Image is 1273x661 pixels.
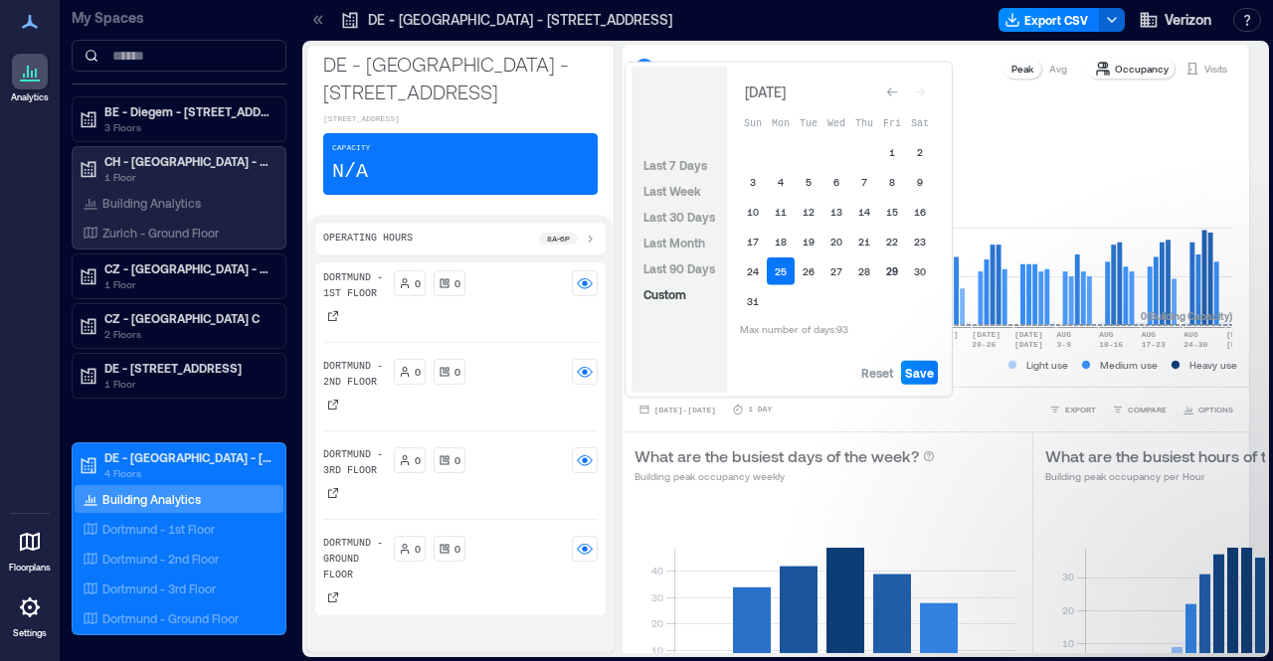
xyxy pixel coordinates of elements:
[1204,61,1227,77] p: Visits
[104,153,272,169] p: CH - [GEOGRAPHIC_DATA] - [STREET_ADDRESS]
[822,168,850,196] button: 6
[1062,604,1074,616] tspan: 20
[1141,340,1165,349] text: 17-23
[883,117,901,128] span: Fri
[547,233,570,245] p: 8a - 6p
[878,168,906,196] button: 8
[767,228,795,255] button: 18
[102,551,219,567] p: Dortmund - 2nd Floor
[878,108,906,136] th: Friday
[104,119,272,135] p: 3 Floors
[739,168,767,196] button: 3
[650,644,662,656] tspan: 10
[767,198,795,226] button: 11
[901,361,938,385] button: Save
[822,257,850,285] button: 27
[1062,637,1074,649] tspan: 10
[878,198,906,226] button: 15
[1045,400,1100,419] button: EXPORT
[972,340,996,349] text: 20-26
[104,169,272,185] p: 1 Floor
[767,108,795,136] th: Monday
[104,103,272,119] p: BE - Diegem - [STREET_ADDRESS]
[744,117,762,128] span: Sun
[639,256,719,280] button: Last 90 Days
[643,287,686,301] span: Custom
[878,138,906,166] button: 1
[104,360,272,376] p: DE - [STREET_ADDRESS]
[639,179,705,203] button: Last Week
[911,117,929,128] span: Sat
[102,610,239,626] p: Dortmund - Ground Floor
[104,449,272,465] p: DE - [GEOGRAPHIC_DATA] - [STREET_ADDRESS]
[906,257,934,285] button: 30
[795,228,822,255] button: 19
[861,365,893,381] span: Reset
[999,8,1100,32] button: Export CSV
[639,282,690,306] button: Custom
[1183,340,1207,349] text: 24-30
[748,404,772,415] p: 1 Day
[415,452,421,468] p: 0
[1065,404,1096,415] span: EXPORT
[415,364,421,380] p: 0
[639,153,711,177] button: Last 7 Days
[6,583,54,645] a: Settings
[1026,357,1068,373] p: Light use
[906,108,934,136] th: Saturday
[972,330,1000,339] text: [DATE]
[767,257,795,285] button: 25
[643,158,707,172] span: Last 7 Days
[455,275,460,291] p: 0
[323,231,413,247] p: Operating Hours
[739,228,767,255] button: 17
[1014,330,1043,339] text: [DATE]
[643,210,715,224] span: Last 30 Days
[1056,330,1071,339] text: AUG
[104,276,272,292] p: 1 Floor
[104,260,272,276] p: CZ - [GEOGRAPHIC_DATA] - [GEOGRAPHIC_DATA]
[850,257,878,285] button: 28
[822,228,850,255] button: 20
[767,168,795,196] button: 4
[850,228,878,255] button: 21
[1179,400,1237,419] button: OPTIONS
[104,465,272,481] p: 4 Floors
[795,257,822,285] button: 26
[635,468,935,484] p: Building peak occupancy weekly
[1133,4,1217,36] button: Verizon
[11,91,49,103] p: Analytics
[455,452,460,468] p: 0
[795,108,822,136] th: Tuesday
[1108,400,1171,419] button: COMPARE
[1183,330,1198,339] text: AUG
[639,231,709,254] button: Last Month
[323,113,598,125] p: [STREET_ADDRESS]
[635,444,919,468] p: What are the busiest days of the week?
[739,287,767,315] button: 31
[635,400,720,419] button: [DATE]-[DATE]
[878,228,906,255] button: 22
[827,117,845,128] span: Wed
[739,257,767,285] button: 24
[739,198,767,226] button: 10
[332,158,368,186] p: N/A
[822,198,850,226] button: 13
[323,447,386,479] p: Dortmund - 3rd Floor
[822,108,850,136] th: Wednesday
[855,117,873,128] span: Thu
[1141,330,1156,339] text: AUG
[415,541,421,557] p: 0
[643,261,715,275] span: Last 90 Days
[323,50,598,105] p: DE - [GEOGRAPHIC_DATA] - [STREET_ADDRESS]
[102,521,215,537] p: Dortmund - 1st Floor
[1165,10,1211,30] span: Verizon
[3,518,57,579] a: Floorplans
[104,376,272,392] p: 1 Floor
[906,138,934,166] button: 2
[878,257,906,285] button: 29
[639,205,719,229] button: Last 30 Days
[72,8,286,28] p: My Spaces
[323,270,386,302] p: Dortmund - 1st Floor
[1062,571,1074,582] tspan: 30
